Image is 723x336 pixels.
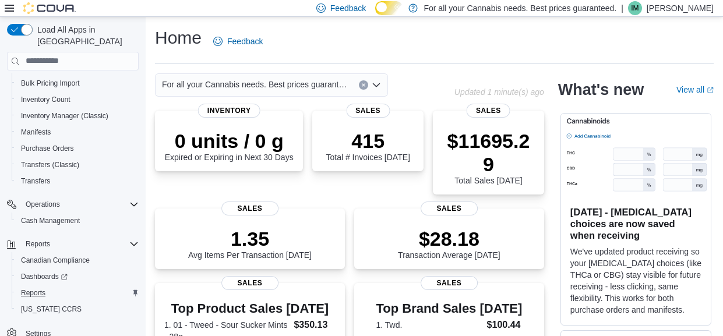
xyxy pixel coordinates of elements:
span: Canadian Compliance [16,253,139,267]
div: Expired or Expiring in Next 30 Days [165,129,294,162]
p: | [621,1,623,15]
a: Canadian Compliance [16,253,94,267]
button: Bulk Pricing Import [12,75,143,91]
p: Updated 1 minute(s) ago [454,87,544,97]
a: Reports [16,286,50,300]
a: Bulk Pricing Import [16,76,84,90]
h1: Home [155,26,202,49]
a: Inventory Count [16,93,75,107]
span: Manifests [21,128,51,137]
a: Inventory Manager (Classic) [16,109,113,123]
span: Transfers (Classic) [16,158,139,172]
span: Purchase Orders [21,144,74,153]
span: Bulk Pricing Import [16,76,139,90]
h3: Top Product Sales [DATE] [164,302,336,316]
span: For all your Cannabis needs. Best prices guaranteed. [162,77,347,91]
h3: Top Brand Sales [DATE] [376,302,523,316]
span: Dashboards [16,270,139,284]
button: [US_STATE] CCRS [12,301,143,317]
p: [PERSON_NAME] [647,1,714,15]
span: Cash Management [21,216,80,225]
button: Cash Management [12,213,143,229]
div: Avg Items Per Transaction [DATE] [188,227,312,260]
h3: [DATE] - [MEDICAL_DATA] choices are now saved when receiving [570,206,701,241]
img: Cova [23,2,76,14]
div: Total # Invoices [DATE] [326,129,410,162]
button: Open list of options [372,80,381,90]
span: Inventory Count [21,95,70,104]
p: 0 units / 0 g [165,129,294,153]
svg: External link [707,87,714,94]
span: Transfers [21,176,50,186]
span: Sales [221,276,278,290]
a: Purchase Orders [16,142,79,155]
a: Dashboards [16,270,72,284]
a: Cash Management [16,214,84,228]
span: Sales [421,201,478,215]
dd: $350.13 [294,318,335,332]
span: Operations [26,200,60,209]
a: [US_STATE] CCRS [16,302,86,316]
span: Sales [421,276,478,290]
div: Total Sales [DATE] [442,129,535,185]
input: Dark Mode [375,1,403,15]
span: Inventory Count [16,93,139,107]
button: Inventory Manager (Classic) [12,108,143,124]
button: Canadian Compliance [12,252,143,268]
span: Inventory [198,104,260,118]
span: Reports [21,237,139,251]
p: We've updated product receiving so your [MEDICAL_DATA] choices (like THCa or CBG) stay visible fo... [570,246,701,316]
span: Canadian Compliance [21,256,90,265]
span: Sales [467,104,510,118]
span: Bulk Pricing Import [21,79,80,88]
a: Dashboards [12,268,143,285]
dd: $100.44 [487,318,523,332]
button: Manifests [12,124,143,140]
p: 415 [326,129,410,153]
a: Manifests [16,125,55,139]
p: $28.18 [398,227,500,250]
span: Purchase Orders [16,142,139,155]
button: Transfers [12,173,143,189]
span: Reports [16,286,139,300]
span: Dashboards [21,272,68,281]
button: Inventory Count [12,91,143,108]
span: [US_STATE] CCRS [21,305,82,314]
button: Reports [2,236,143,252]
button: Reports [21,237,55,251]
span: Sales [346,104,390,118]
span: Transfers (Classic) [21,160,79,169]
div: Ian Mullan [628,1,642,15]
button: Transfers (Classic) [12,157,143,173]
span: Feedback [227,36,263,47]
div: Transaction Average [DATE] [398,227,500,260]
span: Reports [21,288,45,298]
button: Clear input [359,80,368,90]
span: Manifests [16,125,139,139]
span: Operations [21,197,139,211]
span: Washington CCRS [16,302,139,316]
span: Cash Management [16,214,139,228]
span: Transfers [16,174,139,188]
span: Reports [26,239,50,249]
p: For all your Cannabis needs. Best prices guaranteed. [424,1,616,15]
a: Feedback [209,30,267,53]
a: Transfers (Classic) [16,158,84,172]
span: Feedback [330,2,366,14]
button: Reports [12,285,143,301]
span: Dark Mode [375,15,376,16]
span: Sales [221,201,278,215]
span: IM [631,1,639,15]
p: 1.35 [188,227,312,250]
button: Operations [2,196,143,213]
a: Transfers [16,174,55,188]
span: Load All Apps in [GEOGRAPHIC_DATA] [33,24,139,47]
button: Operations [21,197,65,211]
h2: What's new [558,80,644,99]
span: Inventory Manager (Classic) [21,111,108,121]
span: Inventory Manager (Classic) [16,109,139,123]
button: Purchase Orders [12,140,143,157]
dt: 1. Twd. [376,319,482,331]
a: View allExternal link [676,85,714,94]
p: $11695.29 [442,129,535,176]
